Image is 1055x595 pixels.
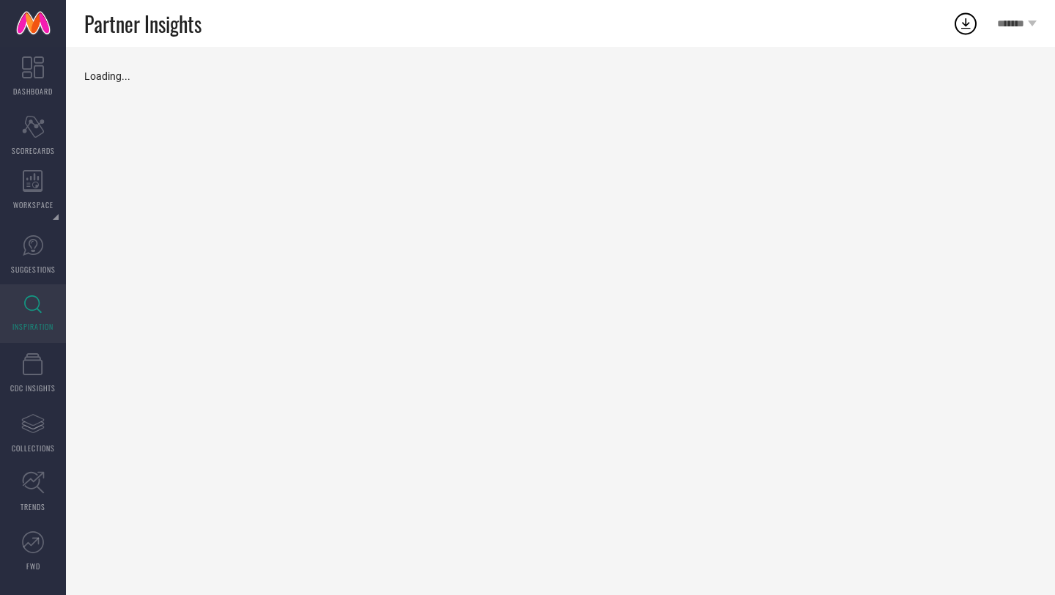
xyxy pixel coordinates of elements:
span: WORKSPACE [13,199,53,210]
span: FWD [26,561,40,572]
span: CDC INSIGHTS [10,382,56,393]
span: TRENDS [21,501,45,512]
span: SCORECARDS [12,145,55,156]
span: COLLECTIONS [12,443,55,454]
span: INSPIRATION [12,321,53,332]
span: Partner Insights [84,9,201,39]
span: Loading... [84,70,130,82]
div: Open download list [952,10,979,37]
span: SUGGESTIONS [11,264,56,275]
span: DASHBOARD [13,86,53,97]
